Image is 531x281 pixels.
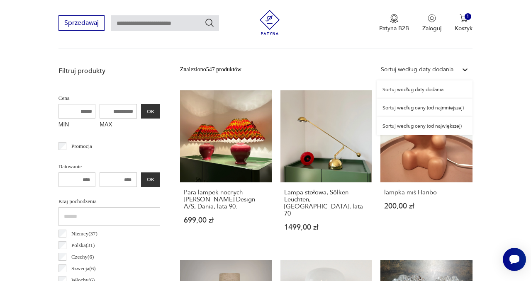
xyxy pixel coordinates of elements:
[284,224,369,231] p: 1499,00 zł
[455,24,473,32] p: Koszyk
[379,24,409,32] p: Patyna B2B
[58,197,160,206] p: Kraj pochodzenia
[71,264,96,273] p: Szwecja ( 6 )
[422,14,441,32] button: Zaloguj
[184,189,268,210] h3: Para lampek nocnych [PERSON_NAME] Design A/S, Dania, lata 90.
[184,217,268,224] p: 699,00 zł
[428,14,436,22] img: Ikonka użytkownika
[71,229,97,238] p: Niemcy ( 37 )
[180,65,241,74] div: Znaleziono 547 produktów
[455,14,473,32] button: 1Koszyk
[180,90,272,247] a: Para lampek nocnych Lene Bierre Design A/S, Dania, lata 90.Para lampek nocnych [PERSON_NAME] Desi...
[503,248,526,271] iframe: Smartsupp widget button
[384,203,469,210] p: 200,00 zł
[71,142,92,151] p: Promocja
[58,94,160,103] p: Cena
[390,14,398,23] img: Ikona medalu
[257,10,282,35] img: Patyna - sklep z meblami i dekoracjami vintage
[284,189,369,217] h3: Lampa stołowa, Sölken Leuchten, [GEOGRAPHIC_DATA], lata 70
[205,18,214,28] button: Szukaj
[58,21,105,27] a: Sprzedawaj
[58,162,160,171] p: Datowanie
[381,65,453,74] div: Sortuj według daty dodania
[58,119,96,132] label: MIN
[379,14,409,32] a: Ikona medaluPatyna B2B
[379,14,409,32] button: Patyna B2B
[141,172,160,187] button: OK
[377,117,473,135] div: Sortuj według ceny (od największej)
[280,90,373,247] a: Lampa stołowa, Sölken Leuchten, Niemcy, lata 70Lampa stołowa, Sölken Leuchten, [GEOGRAPHIC_DATA],...
[465,13,472,20] div: 1
[141,104,160,119] button: OK
[384,189,469,196] h3: lampka miś Haribo
[380,90,473,247] a: lampka miś Haribolampka miś Haribo200,00 zł
[58,15,105,31] button: Sprzedawaj
[100,119,137,132] label: MAX
[71,241,95,250] p: Polska ( 31 )
[377,99,473,117] div: Sortuj według ceny (od najmniejszej)
[71,252,94,262] p: Czechy ( 6 )
[460,14,468,22] img: Ikona koszyka
[422,24,441,32] p: Zaloguj
[58,66,160,75] p: Filtruj produkty
[377,80,473,99] div: Sortuj według daty dodania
